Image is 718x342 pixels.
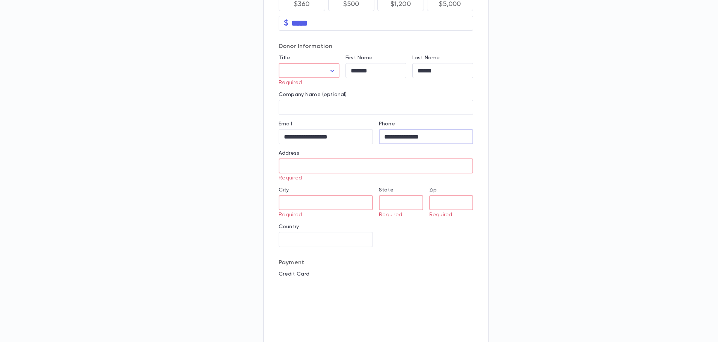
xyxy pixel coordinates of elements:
label: City [279,187,289,193]
div: ​ [279,63,339,78]
label: Zip [429,187,437,193]
p: $ [284,20,288,27]
p: Required [379,212,418,218]
p: $360 [294,0,310,8]
label: Country [279,224,299,230]
label: Last Name [412,55,440,61]
label: State [379,187,394,193]
label: First Name [345,55,373,61]
p: Credit Card [279,271,473,277]
p: Required [279,175,468,181]
p: Required [279,80,334,86]
p: $500 [343,0,359,8]
p: Required [429,212,468,218]
p: Payment [279,259,473,267]
p: $1,200 [391,0,411,8]
p: Donor Information [279,43,473,50]
label: Title [279,55,290,61]
label: Address [279,150,299,156]
label: Phone [379,121,395,127]
label: Email [279,121,292,127]
p: Required [279,212,368,218]
label: Company Name (optional) [279,92,347,98]
p: $5,000 [439,0,461,8]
